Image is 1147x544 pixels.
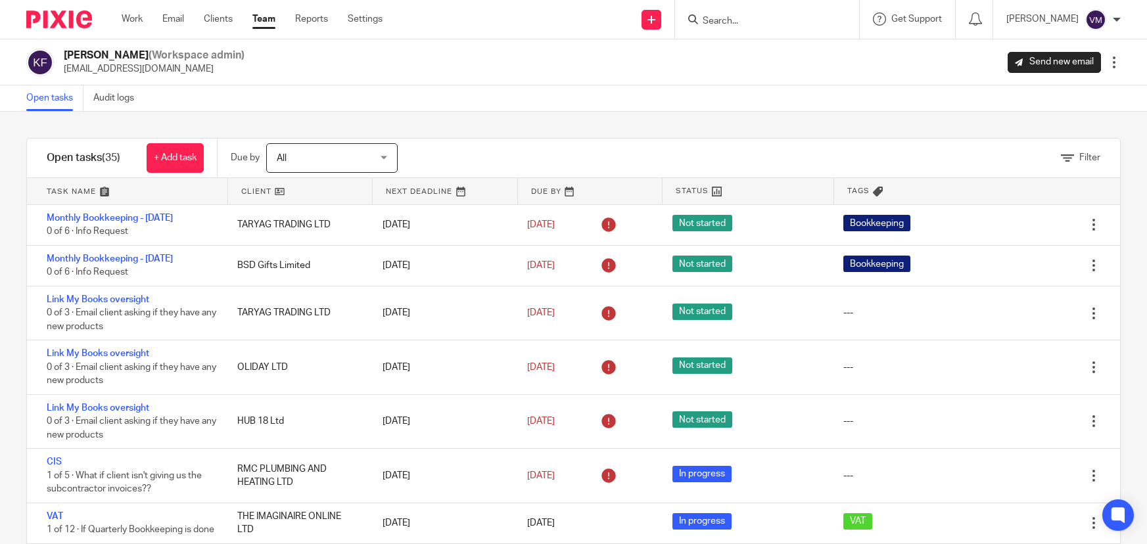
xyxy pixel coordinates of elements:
[47,363,216,386] span: 0 of 3 · Email client asking if they have any new products
[47,512,63,521] a: VAT
[147,143,204,173] a: + Add task
[672,513,732,530] span: In progress
[847,185,870,196] span: Tags
[26,85,83,111] a: Open tasks
[224,252,369,279] div: BSD Gifts Limited
[672,411,732,428] span: Not started
[527,471,555,480] span: [DATE]
[47,403,149,413] a: Link My Books oversight
[224,300,369,326] div: TARYAG TRADING LTD
[891,14,942,24] span: Get Support
[843,361,853,374] div: ---
[369,354,514,380] div: [DATE]
[252,12,275,26] a: Team
[26,11,92,28] img: Pixie
[26,49,54,76] img: svg%3E
[231,151,260,164] p: Due by
[843,415,853,428] div: ---
[277,154,287,163] span: All
[369,408,514,434] div: [DATE]
[47,254,173,263] a: Monthly Bookkeeping - [DATE]
[369,212,514,238] div: [DATE]
[149,50,245,60] span: (Workspace admin)
[676,185,709,196] span: Status
[1079,153,1100,162] span: Filter
[47,295,149,304] a: Link My Books oversight
[224,456,369,496] div: RMC PLUMBING AND HEATING LTD
[369,463,514,489] div: [DATE]
[224,503,369,543] div: THE IMAGINAIRE ONLINE LTD
[843,469,853,482] div: ---
[1008,52,1101,73] a: Send new email
[672,304,732,320] span: Not started
[369,300,514,326] div: [DATE]
[295,12,328,26] a: Reports
[47,151,120,165] h1: Open tasks
[102,152,120,163] span: (35)
[47,457,62,466] a: CIS
[348,12,383,26] a: Settings
[224,212,369,238] div: TARYAG TRADING LTD
[672,215,732,231] span: Not started
[47,308,216,331] span: 0 of 3 · Email client asking if they have any new products
[47,349,149,358] a: Link My Books oversight
[701,16,820,28] input: Search
[843,513,872,530] span: VAT
[204,12,233,26] a: Clients
[47,227,128,237] span: 0 of 6 · Info Request
[1006,12,1079,26] p: [PERSON_NAME]
[527,417,555,426] span: [DATE]
[527,220,555,229] span: [DATE]
[672,466,732,482] span: In progress
[527,261,555,270] span: [DATE]
[47,417,216,440] span: 0 of 3 · Email client asking if they have any new products
[672,357,732,374] span: Not started
[64,62,245,76] p: [EMAIL_ADDRESS][DOMAIN_NAME]
[527,363,555,372] span: [DATE]
[47,267,128,277] span: 0 of 6 · Info Request
[1085,9,1106,30] img: svg%3E
[224,354,369,380] div: OLIDAY LTD
[843,215,910,231] span: Bookkeeping
[369,252,514,279] div: [DATE]
[843,256,910,272] span: Bookkeeping
[47,525,214,534] span: 1 of 12 · If Quarterly Bookkeeping is done
[47,214,173,223] a: Monthly Bookkeeping - [DATE]
[47,471,202,494] span: 1 of 5 · What if client isn't giving us the subcontractor invoices??
[64,49,245,62] h2: [PERSON_NAME]
[843,306,853,319] div: ---
[162,12,184,26] a: Email
[369,510,514,536] div: [DATE]
[672,256,732,272] span: Not started
[93,85,144,111] a: Audit logs
[527,308,555,317] span: [DATE]
[224,408,369,434] div: HUB 18 Ltd
[527,518,555,528] span: [DATE]
[122,12,143,26] a: Work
